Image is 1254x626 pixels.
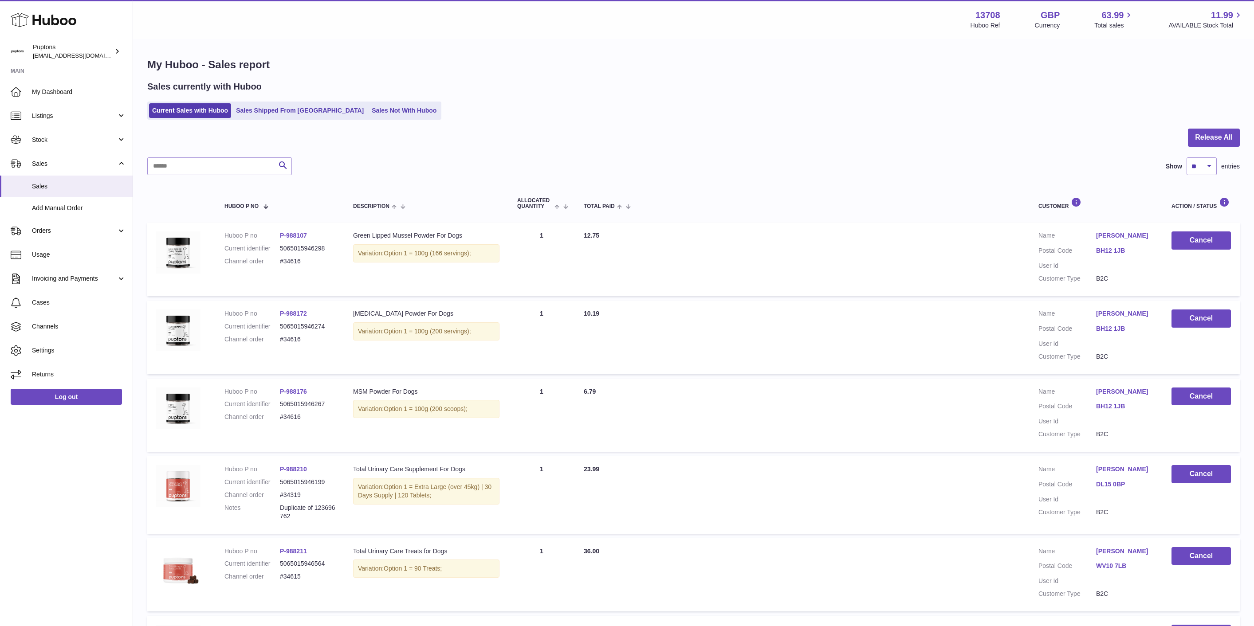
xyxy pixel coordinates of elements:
[280,335,335,344] dd: #34616
[156,387,200,429] img: TotalPetsMSMPowderForDogs_ffb90623-83ef-4257-86e1-6a44a59590c6.jpg
[1211,9,1233,21] span: 11.99
[1171,387,1231,406] button: Cancel
[224,309,280,318] dt: Huboo P no
[1096,246,1154,255] a: BH12 1JB
[224,387,280,396] dt: Huboo P no
[1094,21,1134,30] span: Total sales
[1038,325,1096,335] dt: Postal Code
[280,559,335,568] dd: 5065015946564
[1096,465,1154,473] a: [PERSON_NAME]
[1041,9,1060,21] strong: GBP
[11,45,24,58] img: hello@puptons.com
[32,298,126,307] span: Cases
[1038,352,1096,361] dt: Customer Type
[1166,162,1182,171] label: Show
[353,244,499,262] div: Variation:
[508,456,575,533] td: 1
[156,465,200,507] img: TotalUrinaryCareTablets120.jpg
[1168,21,1243,30] span: AVAILABLE Stock Total
[1038,231,1096,242] dt: Name
[1038,577,1096,585] dt: User Id
[1094,9,1134,30] a: 63.99 Total sales
[508,301,575,374] td: 1
[1171,197,1231,209] div: Action / Status
[353,559,499,578] div: Variation:
[1096,352,1154,361] dd: B2C
[1038,402,1096,413] dt: Postal Code
[508,223,575,296] td: 1
[280,504,335,520] p: Duplicate of 123696762
[280,478,335,486] dd: 5065015946199
[1101,9,1124,21] span: 63.99
[384,250,471,257] span: Option 1 = 100g (166 servings);
[1171,465,1231,483] button: Cancel
[224,478,280,486] dt: Current identifier
[1038,387,1096,398] dt: Name
[1221,162,1240,171] span: entries
[1038,430,1096,438] dt: Customer Type
[1096,387,1154,396] a: [PERSON_NAME]
[508,538,575,612] td: 1
[584,388,596,395] span: 6.79
[1038,480,1096,491] dt: Postal Code
[1188,129,1240,147] button: Release All
[971,21,1000,30] div: Huboo Ref
[32,112,117,120] span: Listings
[353,465,499,473] div: Total Urinary Care Supplement For Dogs
[1171,547,1231,565] button: Cancel
[224,465,280,473] dt: Huboo P no
[280,466,307,473] a: P-988210
[384,328,471,335] span: Option 1 = 100g (200 servings);
[224,400,280,408] dt: Current identifier
[584,310,599,317] span: 10.19
[353,309,499,318] div: [MEDICAL_DATA] Powder For Dogs
[32,136,117,144] span: Stock
[384,565,442,572] span: Option 1 = 90 Treats;
[1038,246,1096,257] dt: Postal Code
[1171,309,1231,328] button: Cancel
[1096,547,1154,556] a: [PERSON_NAME]
[353,387,499,396] div: MSM Powder For Dogs
[353,478,499,505] div: Variation:
[156,547,200,591] img: TotalUrinaryCareMain.jpg
[32,160,117,168] span: Sales
[156,231,200,273] img: TotalPetsGreenLippedMussel_29e81c7e-463f-4615-aef1-c6734e97805b.jpg
[32,250,126,259] span: Usage
[1035,21,1060,30] div: Currency
[1038,495,1096,504] dt: User Id
[224,335,280,344] dt: Channel order
[280,257,335,266] dd: #34616
[1038,562,1096,572] dt: Postal Code
[280,322,335,331] dd: 5065015946274
[353,203,389,209] span: Description
[1038,309,1096,320] dt: Name
[32,182,126,191] span: Sales
[1038,547,1096,558] dt: Name
[358,483,491,499] span: Option 1 = Extra Large (over 45kg) | 30 Days Supply | 120 Tablets;
[584,548,599,555] span: 36.00
[224,572,280,581] dt: Channel order
[508,379,575,452] td: 1
[280,413,335,421] dd: #34616
[280,400,335,408] dd: 5065015946267
[1096,508,1154,516] dd: B2C
[1096,309,1154,318] a: [PERSON_NAME]
[280,310,307,317] a: P-988172
[224,244,280,253] dt: Current identifier
[156,309,200,351] img: TotalPetsGreenGlucosaminePowderForDogs_dd6352c2-2442-49ba-88d7-c540a549808f.jpg
[224,413,280,421] dt: Channel order
[224,491,280,499] dt: Channel order
[1038,508,1096,516] dt: Customer Type
[1096,325,1154,333] a: BH12 1JB
[32,370,126,379] span: Returns
[224,559,280,568] dt: Current identifier
[1096,590,1154,598] dd: B2C
[1038,417,1096,426] dt: User Id
[233,103,367,118] a: Sales Shipped From [GEOGRAPHIC_DATA]
[517,198,552,209] span: ALLOCATED Quantity
[32,346,126,355] span: Settings
[33,52,130,59] span: [EMAIL_ADDRESS][DOMAIN_NAME]
[224,203,259,209] span: Huboo P no
[224,504,280,520] dt: Notes
[1038,197,1154,209] div: Customer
